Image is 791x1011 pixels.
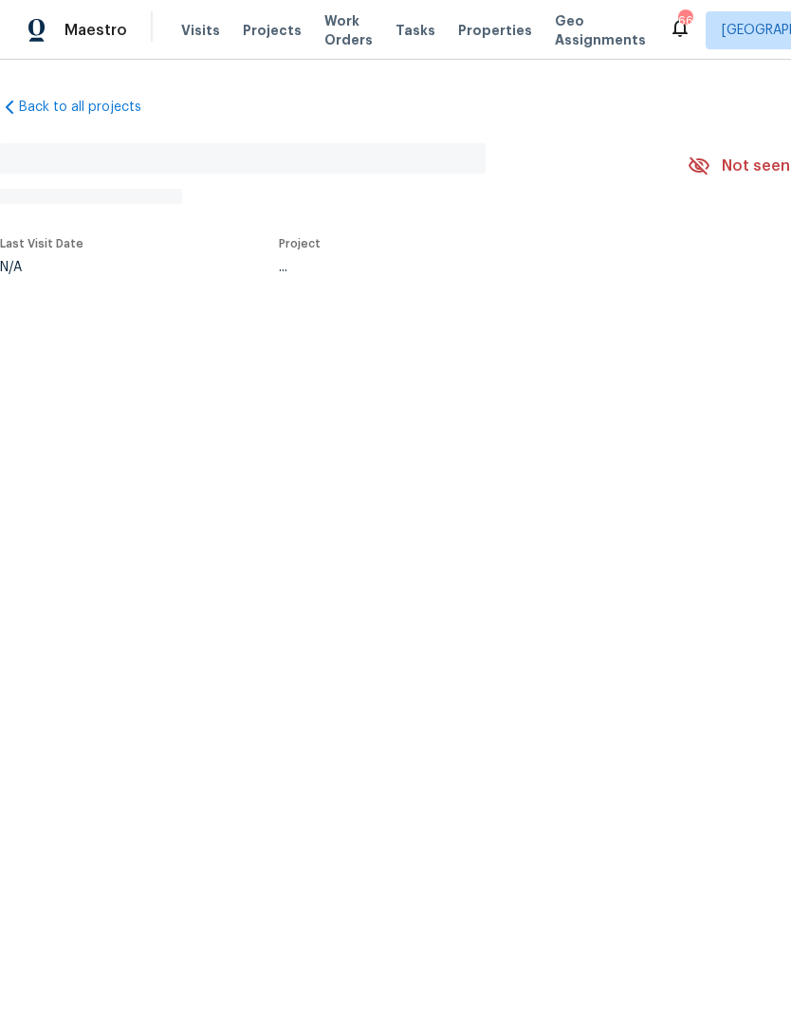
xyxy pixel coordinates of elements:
[555,11,646,49] span: Geo Assignments
[243,21,302,40] span: Projects
[279,238,321,249] span: Project
[678,11,691,30] div: 66
[324,11,373,49] span: Work Orders
[458,21,532,40] span: Properties
[279,261,643,274] div: ...
[64,21,127,40] span: Maestro
[181,21,220,40] span: Visits
[395,24,435,37] span: Tasks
